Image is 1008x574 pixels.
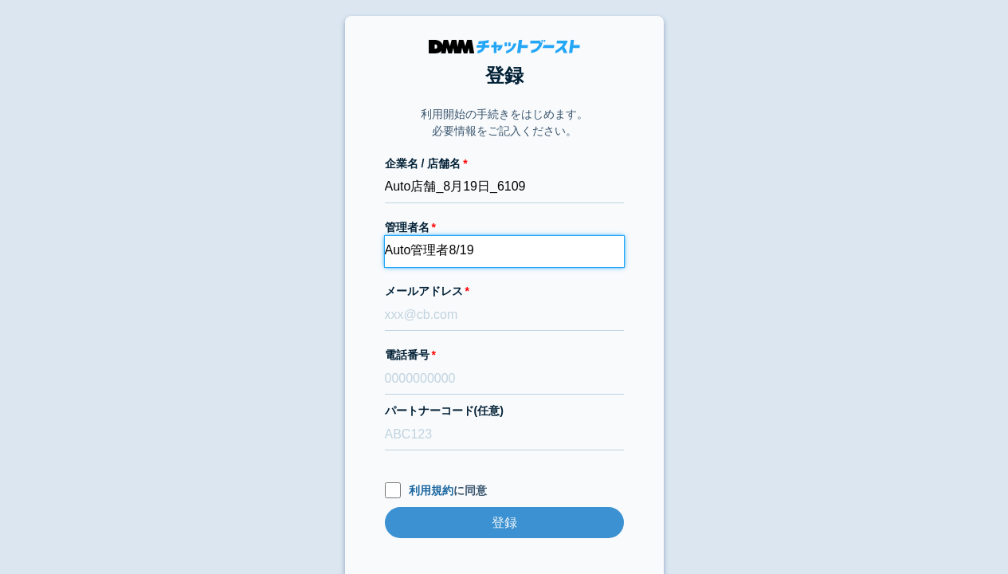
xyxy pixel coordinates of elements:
input: 0000000000 [385,364,624,395]
input: 会話 太郎 [385,236,624,267]
label: に同意 [385,482,624,499]
p: 利用開始の手続きをはじめます。 必要情報をご記入ください。 [421,106,588,140]
label: メールアドレス [385,283,624,300]
input: 登録 [385,507,624,538]
input: 株式会社チャットブースト [385,172,624,203]
a: 利用規約 [409,484,453,497]
img: DMMチャットブースト [429,40,580,53]
input: ABC123 [385,419,624,450]
label: 企業名 / 店舗名 [385,155,624,172]
label: パートナーコード(任意) [385,403,624,419]
label: 管理者名 [385,219,624,236]
label: 電話番号 [385,347,624,364]
h1: 登録 [385,61,624,90]
input: xxx@cb.com [385,300,624,331]
input: 利用規約に同意 [385,482,401,498]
